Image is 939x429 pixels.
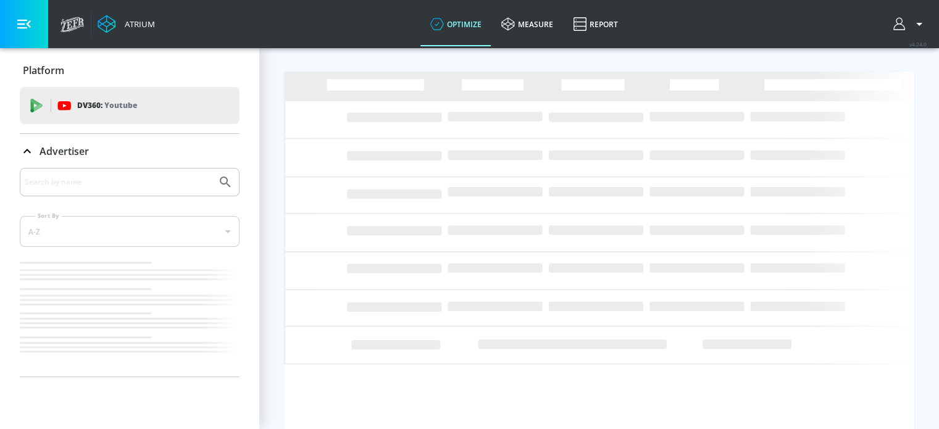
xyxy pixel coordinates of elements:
[35,212,62,220] label: Sort By
[20,257,240,377] nav: list of Advertiser
[98,15,155,33] a: Atrium
[120,19,155,30] div: Atrium
[491,2,563,46] a: measure
[420,2,491,46] a: optimize
[20,216,240,247] div: A-Z
[20,53,240,88] div: Platform
[77,99,137,112] p: DV360:
[25,174,212,190] input: Search by name
[20,168,240,377] div: Advertiser
[20,134,240,169] div: Advertiser
[104,99,137,112] p: Youtube
[23,64,64,77] p: Platform
[909,41,927,48] span: v 4.24.0
[563,2,628,46] a: Report
[40,144,89,158] p: Advertiser
[20,87,240,124] div: DV360: Youtube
